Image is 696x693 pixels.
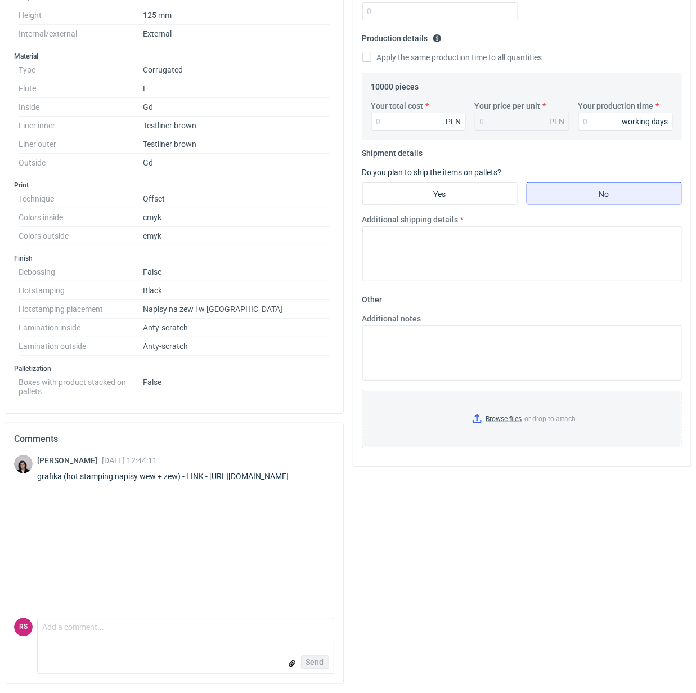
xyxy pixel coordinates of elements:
[14,181,334,190] h3: Print
[102,456,157,465] span: [DATE] 12:44:11
[143,300,330,319] dd: Napisy na zew i w [GEOGRAPHIC_DATA]
[362,52,542,63] label: Apply the same production time to all quantities
[143,25,330,43] dd: External
[143,208,330,227] dd: cmyk
[19,98,143,117] dt: Inside
[37,471,302,482] div: grafika (hot stamping napisy wew + zew) - LINK - [URL][DOMAIN_NAME]
[14,364,334,373] h3: Palletization
[14,254,334,263] h3: Finish
[14,432,334,446] h2: Comments
[143,373,330,396] dd: False
[371,113,466,131] input: 0
[19,117,143,135] dt: Liner inner
[362,144,423,158] legend: Shipment details
[143,263,330,281] dd: False
[446,116,461,127] div: PLN
[622,116,668,127] div: working days
[306,659,324,667] span: Send
[19,227,143,245] dt: Colors outside
[371,100,424,111] label: Your total cost
[19,208,143,227] dt: Colors inside
[143,227,330,245] dd: cmyk
[143,61,330,79] dd: Corrugated
[37,456,102,465] span: [PERSON_NAME]
[362,290,383,304] legend: Other
[301,656,329,669] button: Send
[143,319,330,337] dd: Anty-scratch
[362,313,421,324] label: Additional notes
[143,281,330,300] dd: Black
[14,52,334,61] h3: Material
[19,6,143,25] dt: Height
[14,455,33,473] img: Sebastian Markut
[143,6,330,25] dd: 125 mm
[475,100,541,111] label: Your price per unit
[14,618,33,637] div: Rafał Stani
[143,190,330,208] dd: Offset
[143,154,330,172] dd: Gd
[19,154,143,172] dt: Outside
[19,263,143,281] dt: Debossing
[527,182,682,205] label: No
[19,135,143,154] dt: Liner outer
[143,79,330,98] dd: E
[371,78,419,91] legend: 10000 pieces
[19,79,143,98] dt: Flute
[578,100,654,111] label: Your production time
[19,300,143,319] dt: Hotstamping placement
[19,61,143,79] dt: Type
[143,135,330,154] dd: Testliner brown
[363,390,682,448] label: or drop to attach
[19,337,143,356] dt: Lamination outside
[362,214,459,225] label: Additional shipping details
[19,373,143,396] dt: Boxes with product stacked on pallets
[19,25,143,43] dt: Internal/external
[143,337,330,356] dd: Anty-scratch
[143,117,330,135] dd: Testliner brown
[362,182,518,205] label: Yes
[550,116,565,127] div: PLN
[143,98,330,117] dd: Gd
[19,281,143,300] dt: Hotstamping
[19,319,143,337] dt: Lamination inside
[578,113,673,131] input: 0
[19,190,143,208] dt: Technique
[14,618,33,637] figcaption: RS
[362,2,518,20] input: 0
[362,29,442,43] legend: Production details
[362,168,502,177] label: Do you plan to ship the items on pallets?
